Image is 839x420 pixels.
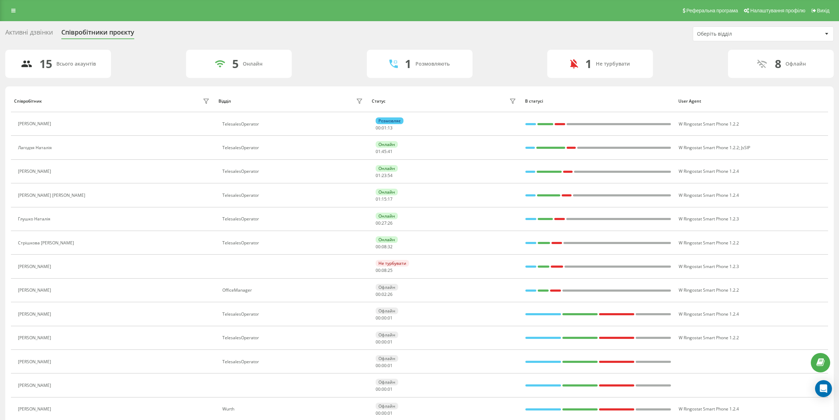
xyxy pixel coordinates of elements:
div: [PERSON_NAME] [18,121,53,126]
div: [PERSON_NAME] [18,359,53,364]
span: W Ringostat Smart Phone 1.2.2 [679,121,739,127]
span: 00 [382,339,387,345]
div: [PERSON_NAME] [18,335,53,340]
div: Онлайн [376,165,398,172]
span: W Ringostat Smart Phone 1.2.4 [679,192,739,198]
span: W Ringostat Smart Phone 1.2.2 [679,145,739,151]
div: Співробітник [14,99,42,104]
div: [PERSON_NAME] [PERSON_NAME] [18,193,87,198]
span: Налаштування профілю [750,8,805,13]
div: User Agent [678,99,825,104]
span: W Ringostat Smart Phone 1.2.4 [679,311,739,317]
span: 00 [376,315,381,321]
div: TelesalesOperator [222,335,365,340]
div: Оберіть відділ [697,31,781,37]
div: TelesalesOperator [222,241,365,245]
div: : : [376,173,393,178]
span: W Ringostat Smart Phone 1.2.3 [679,263,739,269]
div: Офлайн [376,403,398,409]
div: [PERSON_NAME] [18,264,53,269]
div: : : [376,268,393,273]
div: Співробітники проєкту [61,29,134,39]
div: TelesalesOperator [222,217,365,221]
div: [PERSON_NAME] [18,312,53,317]
div: [PERSON_NAME] [18,169,53,174]
div: TelesalesOperator [222,169,365,174]
span: 00 [376,410,381,416]
span: 00 [382,386,387,392]
div: Статус [372,99,385,104]
div: : : [376,340,393,345]
span: 17 [388,196,393,202]
div: 5 [232,57,239,71]
span: 26 [388,291,393,297]
div: Онлайн [376,213,398,219]
div: : : [376,387,393,392]
div: Офлайн [376,379,398,385]
div: : : [376,244,393,249]
span: JsSIP [741,145,750,151]
div: TelesalesOperator [222,122,365,127]
div: Офлайн [376,355,398,362]
span: 00 [376,125,381,131]
span: 01 [388,315,393,321]
span: 08 [382,244,387,250]
span: 00 [376,291,381,297]
span: W Ringostat Smart Phone 1.2.2 [679,287,739,293]
span: 54 [388,172,393,178]
span: 02 [382,291,387,297]
span: 32 [388,244,393,250]
span: 00 [376,339,381,345]
span: 01 [382,125,387,131]
div: Онлайн [376,236,398,243]
span: 25 [388,267,393,273]
div: В статусі [525,99,672,104]
div: Лагодзя Наталія [18,145,54,150]
span: 27 [382,220,387,226]
span: 41 [388,148,393,154]
div: [PERSON_NAME] [18,383,53,388]
div: Не турбувати [376,260,409,267]
div: Офлайн [785,61,806,67]
span: W Ringostat Smart Phone 1.2.4 [679,406,739,412]
span: 00 [376,386,381,392]
span: 01 [388,386,393,392]
span: 26 [388,220,393,226]
div: : : [376,149,393,154]
div: Онлайн [376,189,398,195]
div: : : [376,221,393,226]
span: 00 [382,315,387,321]
span: 01 [388,363,393,369]
span: W Ringostat Smart Phone 1.2.4 [679,168,739,174]
div: Стрішкова [PERSON_NAME] [18,241,76,245]
div: [PERSON_NAME] [18,407,53,412]
span: 00 [382,363,387,369]
span: 00 [376,244,381,250]
span: W Ringostat Smart Phone 1.2.2 [679,335,739,341]
div: Розмовляє [376,117,403,124]
div: Офлайн [376,331,398,338]
span: 13 [388,125,393,131]
span: W Ringostat Smart Phone 1.2.2 [679,240,739,246]
span: Реферальна програма [686,8,738,13]
span: W Ringostat Smart Phone 1.2.3 [679,216,739,222]
div: 1 [405,57,411,71]
span: 45 [382,148,387,154]
div: : : [376,292,393,297]
div: Wurth [222,407,365,412]
div: Онлайн [243,61,263,67]
div: Розмовляють [415,61,450,67]
div: Не турбувати [596,61,630,67]
div: : : [376,197,393,202]
div: 8 [775,57,781,71]
div: Глушко Наталія [18,217,52,221]
div: Офлайн [376,308,398,314]
div: TelesalesOperator [222,145,365,150]
span: 01 [376,172,381,178]
div: TelesalesOperator [222,312,365,317]
span: 01 [388,339,393,345]
div: : : [376,411,393,416]
span: 00 [376,363,381,369]
span: 00 [382,410,387,416]
span: Вихід [817,8,829,13]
